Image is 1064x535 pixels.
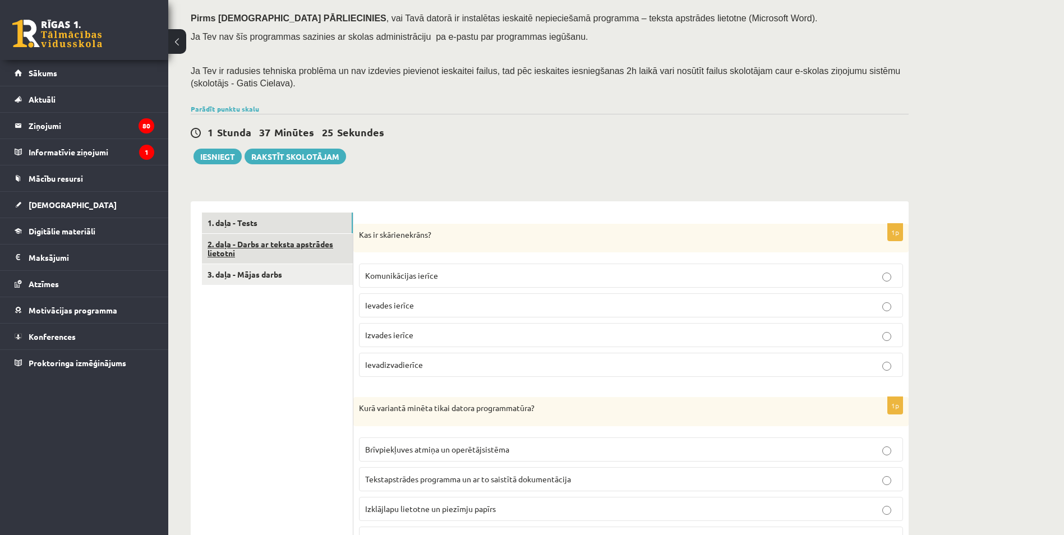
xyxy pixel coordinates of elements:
span: Stunda [217,126,251,139]
a: 2. daļa - Darbs ar teksta apstrādes lietotni [202,234,353,264]
legend: Maksājumi [29,245,154,270]
a: Konferences [15,324,154,349]
p: 1p [887,223,903,241]
span: Ievades ierīce [365,300,414,310]
span: Izvades ierīce [365,330,413,340]
span: Ja Tev nav šīs programmas sazinies ar skolas administrāciju pa e-pastu par programmas iegūšanu. [191,32,588,41]
a: Motivācijas programma [15,297,154,323]
p: Kas ir skārienekrāns? [359,229,847,241]
span: Atzīmes [29,279,59,289]
input: Tekstapstrādes programma un ar to saistītā dokumentācija [882,476,891,485]
legend: Ziņojumi [29,113,154,139]
a: Mācību resursi [15,165,154,191]
a: Sākums [15,60,154,86]
a: Parādīt punktu skalu [191,104,259,113]
a: Informatīvie ziņojumi1 [15,139,154,165]
span: 1 [208,126,213,139]
span: Mācību resursi [29,173,83,183]
span: Aktuāli [29,94,56,104]
legend: Informatīvie ziņojumi [29,139,154,165]
span: Konferences [29,331,76,342]
span: Sekundes [337,126,384,139]
span: [DEMOGRAPHIC_DATA] [29,200,117,210]
p: 1p [887,396,903,414]
a: [DEMOGRAPHIC_DATA] [15,192,154,218]
span: , vai Tavā datorā ir instalētas ieskaitē nepieciešamā programma – teksta apstrādes lietotne (Micr... [386,13,818,23]
a: Atzīmes [15,271,154,297]
input: Izvades ierīce [882,332,891,341]
input: Izklājlapu lietotne un piezīmju papīrs [882,506,891,515]
span: Motivācijas programma [29,305,117,315]
span: Minūtes [274,126,314,139]
a: Digitālie materiāli [15,218,154,244]
span: Pirms [DEMOGRAPHIC_DATA] PĀRLIECINIES [191,13,386,23]
i: 1 [139,145,154,160]
a: 3. daļa - Mājas darbs [202,264,353,285]
a: Proktoringa izmēģinājums [15,350,154,376]
span: 25 [322,126,333,139]
span: Ja Tev ir radusies tehniska problēma un nav izdevies pievienot ieskaitei failus, tad pēc ieskaite... [191,66,900,88]
a: 1. daļa - Tests [202,213,353,233]
input: Brīvpiekļuves atmiņa un operētājsistēma [882,446,891,455]
span: Ievadizvadierīce [365,359,423,370]
input: Komunikācijas ierīce [882,273,891,282]
span: Sākums [29,68,57,78]
span: 37 [259,126,270,139]
a: Rakstīt skolotājam [245,149,346,164]
input: Ievades ierīce [882,302,891,311]
span: Izklājlapu lietotne un piezīmju papīrs [365,504,496,514]
p: Kurā variantā minēta tikai datora programmatūra? [359,403,847,414]
a: Aktuāli [15,86,154,112]
a: Rīgas 1. Tālmācības vidusskola [12,20,102,48]
i: 80 [139,118,154,133]
button: Iesniegt [194,149,242,164]
span: Proktoringa izmēģinājums [29,358,126,368]
span: Komunikācijas ierīce [365,270,438,280]
a: Ziņojumi80 [15,113,154,139]
input: Ievadizvadierīce [882,362,891,371]
span: Tekstapstrādes programma un ar to saistītā dokumentācija [365,474,571,484]
span: Brīvpiekļuves atmiņa un operētājsistēma [365,444,509,454]
a: Maksājumi [15,245,154,270]
span: Digitālie materiāli [29,226,95,236]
